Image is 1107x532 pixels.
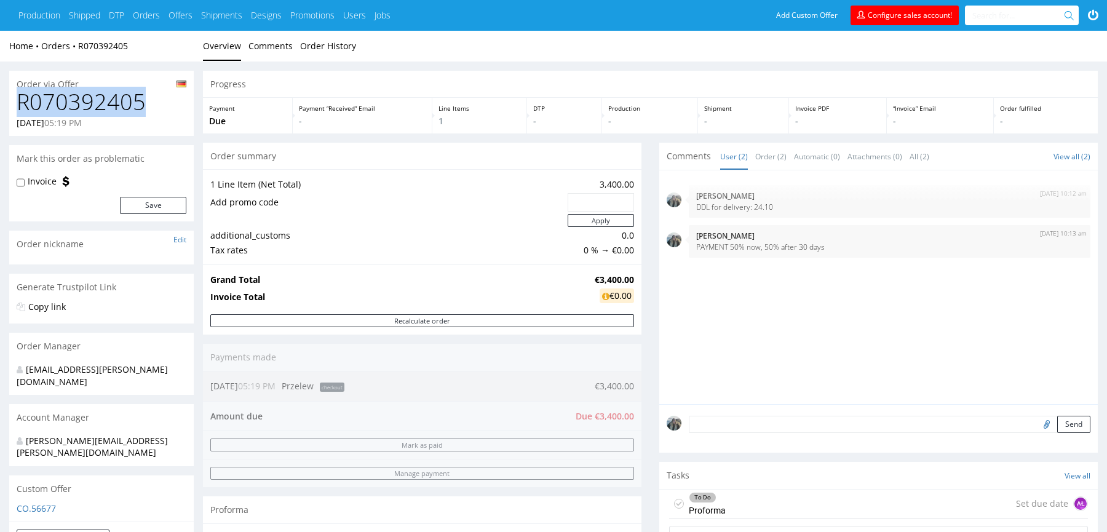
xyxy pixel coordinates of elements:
[1040,229,1087,238] p: [DATE] 10:13 am
[17,90,186,114] h1: R070392405
[41,40,78,52] a: Orders
[667,193,681,207] img: regular_mini_magick20250702-42-x1tt6f.png
[893,104,987,113] p: “Invoice” Email
[210,274,260,285] strong: Grand Total
[1000,115,1092,127] p: -
[795,104,880,113] p: Invoice PDF
[28,175,57,188] label: Invoice
[203,496,641,523] div: Proforma
[568,214,634,227] button: Apply
[343,9,366,22] a: Users
[9,145,194,172] div: Mark this order as problematic
[290,9,335,22] a: Promotions
[210,243,565,258] td: Tax rates
[201,9,242,22] a: Shipments
[28,301,66,312] a: Copy link
[1040,189,1087,198] p: [DATE] 10:12 am
[120,197,186,214] button: Save
[300,31,356,61] a: Order History
[17,117,82,129] p: [DATE]
[17,502,56,514] a: CO.56677
[209,115,286,127] p: Due
[375,9,391,22] a: Jobs
[608,104,691,113] p: Production
[177,81,186,87] img: de-3323814006fe6739493d27057954941830b59eff37ebaac994310e17c522dd57.png
[565,228,634,243] td: 0.0
[794,143,840,170] a: Automatic (0)
[9,475,194,502] div: Custom Offer
[667,150,711,162] span: Comments
[565,177,634,192] td: 3,400.00
[696,191,1083,200] p: [PERSON_NAME]
[893,115,987,127] p: -
[704,115,783,127] p: -
[755,143,787,170] a: Order (2)
[1016,496,1088,511] div: Set due date
[9,231,194,258] div: Order nickname
[704,104,783,113] p: Shipment
[173,234,186,245] a: Edit
[438,104,520,113] p: Line Items
[210,314,634,327] button: Recalculate order
[17,435,177,459] div: [PERSON_NAME][EMAIL_ADDRESS][PERSON_NAME][DOMAIN_NAME]
[299,104,426,113] p: Payment “Received” Email
[769,6,844,25] a: Add Custom Offer
[203,71,1098,98] div: Progress
[595,274,634,285] strong: €3,400.00
[9,274,194,301] div: Generate Trustpilot Link
[251,9,282,22] a: Designs
[847,143,902,170] a: Attachments (0)
[533,115,596,127] p: -
[1074,498,1087,510] figcaption: AŁ
[533,104,596,113] p: DTP
[696,242,1083,252] p: PAYMENT 50% now, 50% after 30 days
[210,177,565,192] td: 1 Line Item (Net Total)
[17,363,177,387] div: [EMAIL_ADDRESS][PERSON_NAME][DOMAIN_NAME]
[210,228,565,243] td: additional_customs
[44,117,82,129] span: 05:19 PM
[720,143,748,170] a: User (2)
[868,10,952,20] span: Configure sales account!
[689,493,716,502] div: To Do
[203,143,641,170] div: Order summary
[9,40,41,52] a: Home
[565,243,634,258] td: 0 % → €0.00
[203,31,241,61] a: Overview
[1053,151,1090,162] a: View all (2)
[9,333,194,360] div: Order Manager
[851,6,959,25] a: Configure sales account!
[689,490,726,518] div: Proforma
[972,6,1066,25] input: Search for...
[696,231,1083,240] p: [PERSON_NAME]
[608,115,691,127] p: -
[438,115,520,127] p: 1
[1065,470,1090,481] a: View all
[910,143,929,170] a: All (2)
[299,115,426,127] p: -
[210,291,265,303] strong: Invoice Total
[169,9,192,22] a: Offers
[1000,104,1092,113] p: Order fulfilled
[209,104,286,113] p: Payment
[78,40,128,52] a: R070392405
[248,31,293,61] a: Comments
[69,9,100,22] a: Shipped
[210,192,565,213] td: Add promo code
[696,202,1083,212] p: DDL for delivery: 24.10
[667,416,681,431] img: regular_mini_magick20250702-42-x1tt6f.png
[667,469,689,482] span: Tasks
[9,71,194,90] div: Order via Offer
[133,9,160,22] a: Orders
[109,9,124,22] a: DTP
[18,9,60,22] a: Production
[9,404,194,431] div: Account Manager
[60,175,72,188] img: icon-invoice-flag.svg
[667,232,681,247] img: regular_mini_magick20250702-42-x1tt6f.png
[795,115,880,127] p: -
[1057,416,1090,433] button: Send
[600,288,634,303] div: €0.00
